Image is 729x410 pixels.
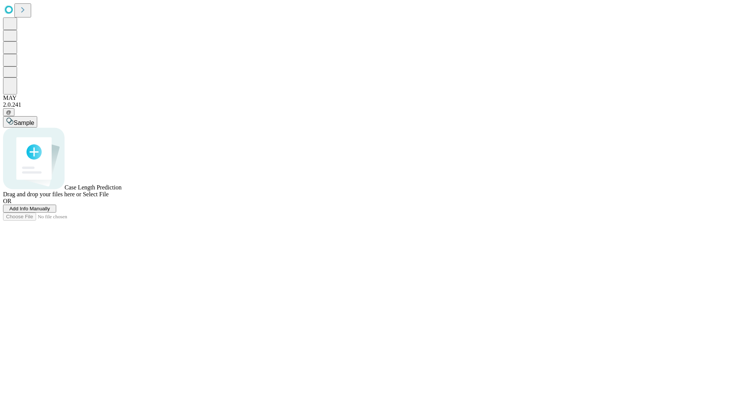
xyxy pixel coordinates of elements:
span: Case Length Prediction [65,184,121,191]
span: OR [3,198,11,204]
span: Drag and drop your files here or [3,191,81,197]
div: MAY [3,95,726,101]
span: @ [6,109,11,115]
span: Add Info Manually [9,206,50,211]
div: 2.0.241 [3,101,726,108]
button: @ [3,108,14,116]
span: Sample [14,120,34,126]
button: Add Info Manually [3,205,56,213]
button: Sample [3,116,37,128]
span: Select File [83,191,109,197]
